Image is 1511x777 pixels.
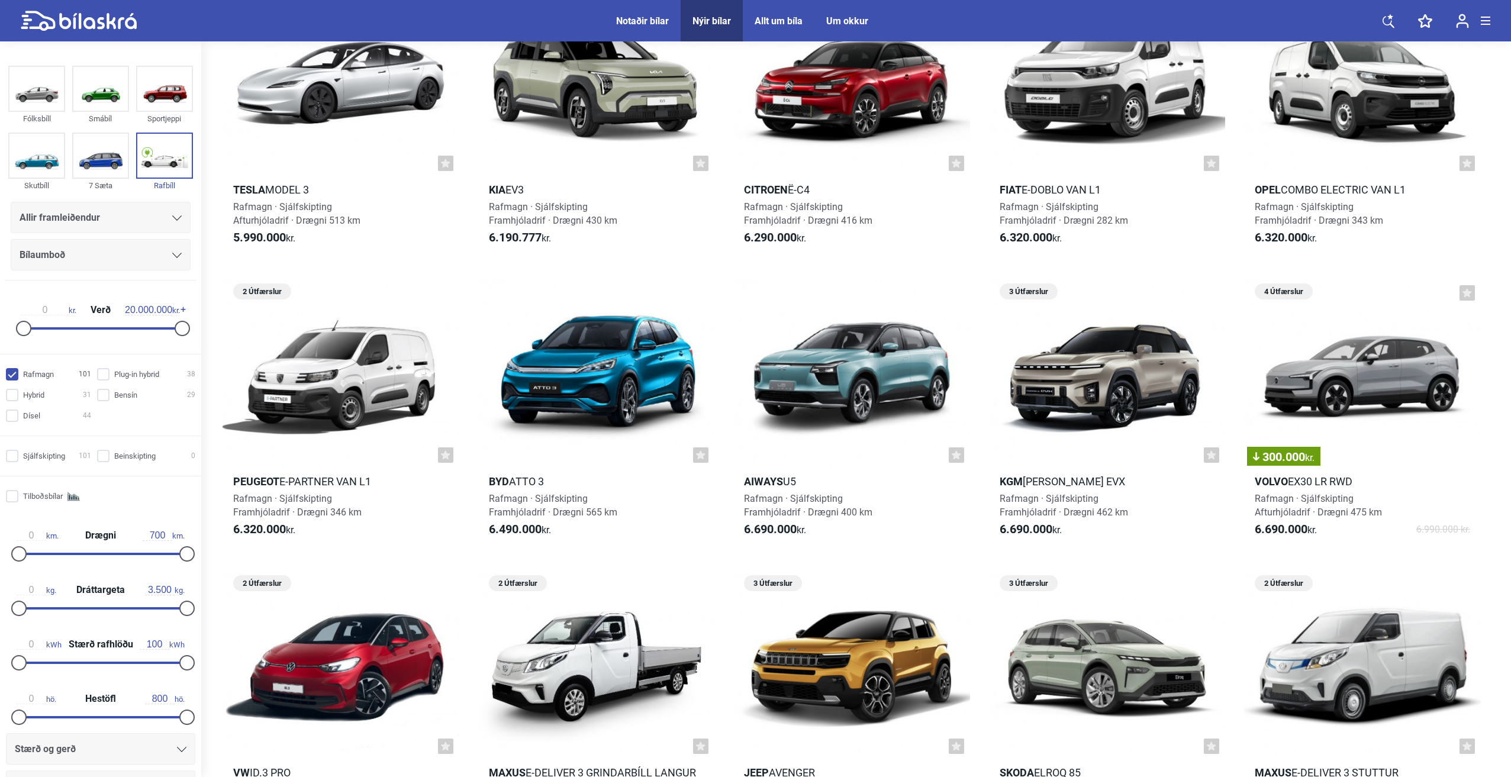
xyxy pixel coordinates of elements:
[125,305,180,315] span: kr.
[744,231,806,245] span: kr.
[1305,452,1315,463] span: kr.
[1255,523,1317,537] span: kr.
[233,201,360,226] span: Rafmagn · Sjálfskipting Afturhjóladrif · Drægni 513 km
[1000,183,1022,196] b: Fiat
[79,368,91,381] span: 101
[88,305,114,315] span: Verð
[233,522,286,536] b: 6.320.000
[23,410,40,422] span: Dísel
[489,523,551,537] span: kr.
[733,183,970,196] h2: ë-C4
[17,585,56,595] span: kg.
[1261,283,1307,299] span: 4 Útfærslur
[1255,475,1288,488] b: Volvo
[1255,493,1382,518] span: Rafmagn · Sjálfskipting Afturhjóladrif · Drægni 475 km
[692,15,731,27] a: Nýir bílar
[187,368,195,381] span: 38
[1255,231,1317,245] span: kr.
[23,450,65,462] span: Sjálfskipting
[23,490,63,502] span: Tilboðsbílar
[82,694,119,704] span: Hestöfl
[744,522,797,536] b: 6.690.000
[1244,475,1481,488] h2: EX30 LR RWD
[72,112,129,125] div: Smábíl
[145,694,185,704] span: hö.
[233,231,295,245] span: kr.
[616,15,669,27] a: Notaðir bílar
[1253,451,1315,463] span: 300.000
[1416,523,1470,537] span: 6.990.000 kr.
[744,201,872,226] span: Rafmagn · Sjálfskipting Framhjóladrif · Drægni 416 km
[826,15,868,27] a: Um okkur
[223,183,459,196] h2: Model 3
[83,389,91,401] span: 31
[17,530,59,541] span: km.
[478,183,715,196] h2: EV3
[1244,183,1481,196] h2: Combo Electric Van L1
[989,475,1226,488] h2: [PERSON_NAME] EVX
[1000,231,1062,245] span: kr.
[140,639,185,650] span: kWh
[233,523,295,537] span: kr.
[79,450,91,462] span: 101
[136,179,193,192] div: Rafbíll
[744,493,872,518] span: Rafmagn · Sjálfskipting Framhjóladrif · Drægni 400 km
[20,247,65,263] span: Bílaumboð
[1000,523,1062,537] span: kr.
[143,530,185,541] span: km.
[733,475,970,488] h2: U5
[1000,201,1128,226] span: Rafmagn · Sjálfskipting Framhjóladrif · Drægni 282 km
[1244,279,1481,547] a: 4 Útfærslur300.000kr.VolvoEX30 LR RWDRafmagn · SjálfskiptingAfturhjóladrif · Drægni 475 km6.690.0...
[82,531,119,540] span: Drægni
[233,475,279,488] b: Peugeot
[478,475,715,488] h2: Atto 3
[223,475,459,488] h2: e-Partner Van L1
[489,183,505,196] b: Kia
[23,368,54,381] span: Rafmagn
[1255,522,1307,536] b: 6.690.000
[744,230,797,244] b: 6.290.000
[114,368,159,381] span: Plug-in hybrid
[755,15,803,27] a: Allt um bíla
[145,585,185,595] span: kg.
[750,575,796,591] span: 3 Útfærslur
[8,179,65,192] div: Skutbíll
[239,283,285,299] span: 2 Útfærslur
[114,389,137,401] span: Bensín
[489,230,542,244] b: 6.190.777
[1000,230,1052,244] b: 6.320.000
[744,183,788,196] b: Citroen
[66,640,136,649] span: Stærð rafhlöðu
[17,639,62,650] span: kWh
[1006,575,1052,591] span: 3 Útfærslur
[489,231,551,245] span: kr.
[489,522,542,536] b: 6.490.000
[223,279,459,547] a: 2 ÚtfærslurPeugeote-Partner Van L1Rafmagn · SjálfskiptingFramhjóladrif · Drægni 346 km6.320.000kr.
[489,201,617,226] span: Rafmagn · Sjálfskipting Framhjóladrif · Drægni 430 km
[489,475,509,488] b: BYD
[73,585,128,595] span: Dráttargeta
[72,179,129,192] div: 7 Sæta
[989,279,1226,547] a: 3 ÚtfærslurKGM[PERSON_NAME] EVXRafmagn · SjálfskiptingFramhjóladrif · Drægni 462 km6.690.000kr.
[744,475,783,488] b: Aiways
[1006,283,1052,299] span: 3 Útfærslur
[191,450,195,462] span: 0
[1255,230,1307,244] b: 6.320.000
[489,493,617,518] span: Rafmagn · Sjálfskipting Framhjóladrif · Drægni 565 km
[187,389,195,401] span: 29
[1456,14,1469,28] img: user-login.svg
[114,450,156,462] span: Beinskipting
[495,575,541,591] span: 2 Útfærslur
[989,183,1226,196] h2: e-Doblo Van L1
[744,523,806,537] span: kr.
[83,410,91,422] span: 44
[233,493,362,518] span: Rafmagn · Sjálfskipting Framhjóladrif · Drægni 346 km
[1255,183,1281,196] b: Opel
[1000,522,1052,536] b: 6.690.000
[17,694,56,704] span: hö.
[15,741,76,757] span: Stærð og gerð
